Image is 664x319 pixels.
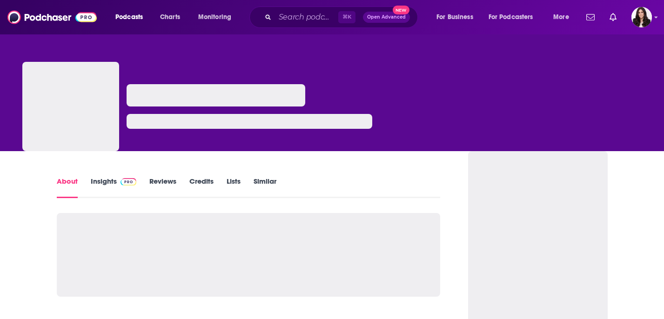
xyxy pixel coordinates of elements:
span: More [553,11,569,24]
input: Search podcasts, credits, & more... [275,10,338,25]
span: For Podcasters [489,11,533,24]
a: Charts [154,10,186,25]
button: Open AdvancedNew [363,12,410,23]
span: For Business [436,11,473,24]
a: Show notifications dropdown [606,9,620,25]
span: New [393,6,409,14]
img: Podchaser - Follow, Share and Rate Podcasts [7,8,97,26]
a: About [57,177,78,198]
button: open menu [109,10,155,25]
div: Search podcasts, credits, & more... [258,7,427,28]
span: ⌘ K [338,11,355,23]
span: Logged in as RebeccaShapiro [631,7,652,27]
a: Show notifications dropdown [583,9,598,25]
span: Monitoring [198,11,231,24]
a: Lists [227,177,241,198]
button: open menu [430,10,485,25]
button: open menu [483,10,547,25]
button: open menu [192,10,243,25]
img: Podchaser Pro [121,178,137,186]
button: open menu [547,10,581,25]
span: Charts [160,11,180,24]
a: Credits [189,177,214,198]
a: InsightsPodchaser Pro [91,177,137,198]
span: Podcasts [115,11,143,24]
img: User Profile [631,7,652,27]
a: Reviews [149,177,176,198]
button: Show profile menu [631,7,652,27]
a: Similar [254,177,276,198]
span: Open Advanced [367,15,406,20]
